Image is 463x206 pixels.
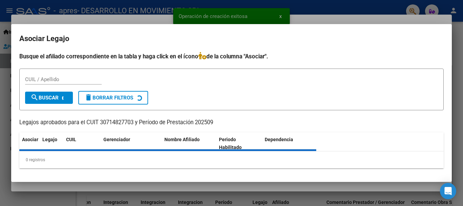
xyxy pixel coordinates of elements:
[31,95,59,101] span: Buscar
[42,137,57,142] span: Legajo
[31,93,39,101] mat-icon: search
[216,132,262,155] datatable-header-cell: Periodo Habilitado
[25,92,73,104] button: Buscar
[84,95,133,101] span: Borrar Filtros
[219,137,242,150] span: Periodo Habilitado
[101,132,162,155] datatable-header-cell: Gerenciador
[78,91,148,105] button: Borrar Filtros
[19,132,40,155] datatable-header-cell: Asociar
[19,118,444,127] p: Legajos aprobados para el CUIT 30714827703 y Período de Prestación 202509
[103,137,130,142] span: Gerenciador
[164,137,200,142] span: Nombre Afiliado
[440,183,456,199] div: Open Intercom Messenger
[84,93,93,101] mat-icon: delete
[19,52,444,61] h4: Busque el afiliado correspondiente en la tabla y haga click en el ícono de la columna "Asociar".
[22,137,38,142] span: Asociar
[262,132,317,155] datatable-header-cell: Dependencia
[66,137,76,142] span: CUIL
[265,137,293,142] span: Dependencia
[63,132,101,155] datatable-header-cell: CUIL
[19,151,444,168] div: 0 registros
[40,132,63,155] datatable-header-cell: Legajo
[19,32,444,45] h2: Asociar Legajo
[162,132,216,155] datatable-header-cell: Nombre Afiliado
